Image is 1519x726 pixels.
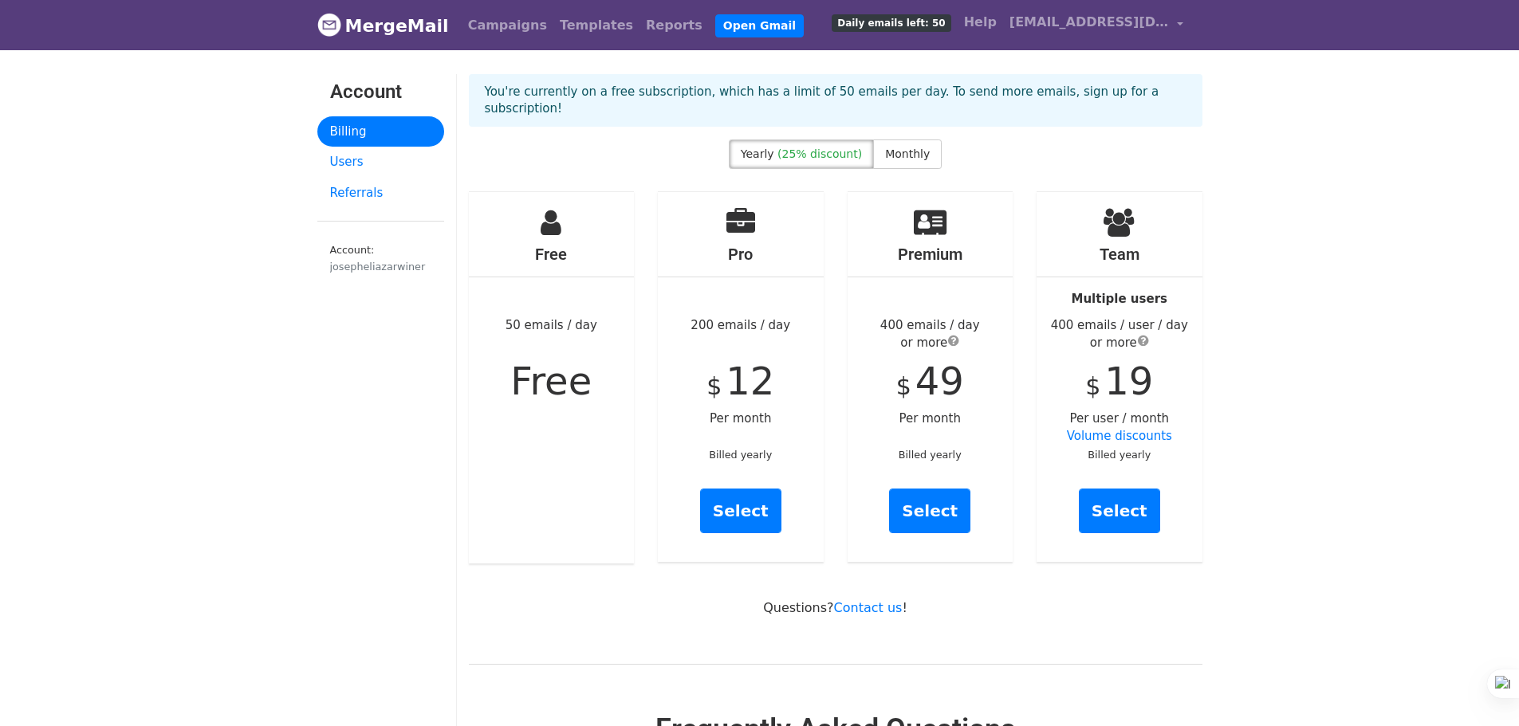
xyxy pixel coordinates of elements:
[848,192,1013,562] div: Per month
[317,116,444,147] a: Billing
[330,80,431,104] h3: Account
[889,489,970,533] a: Select
[553,10,639,41] a: Templates
[1104,359,1153,403] span: 19
[317,13,341,37] img: MergeMail logo
[510,359,592,403] span: Free
[741,147,774,160] span: Yearly
[1009,13,1169,32] span: [EMAIL_ADDRESS][DOMAIN_NAME]
[1079,489,1160,533] a: Select
[958,6,1003,38] a: Help
[848,245,1013,264] h4: Premium
[469,192,635,563] div: 50 emails / day
[832,14,950,32] span: Daily emails left: 50
[715,14,804,37] a: Open Gmail
[834,600,903,615] a: Contact us
[485,84,1186,117] p: You're currently on a free subscription, which has a limit of 50 emails per day. To send more ema...
[726,359,774,403] span: 12
[1085,372,1100,400] span: $
[330,244,431,274] small: Account:
[1088,449,1151,461] small: Billed yearly
[1037,245,1202,264] h4: Team
[658,245,824,264] h4: Pro
[899,449,962,461] small: Billed yearly
[639,10,709,41] a: Reports
[1037,316,1202,352] div: 400 emails / user / day or more
[1067,429,1172,443] a: Volume discounts
[1072,292,1167,306] strong: Multiple users
[700,489,781,533] a: Select
[825,6,957,38] a: Daily emails left: 50
[885,147,930,160] span: Monthly
[317,178,444,209] a: Referrals
[1003,6,1190,44] a: [EMAIL_ADDRESS][DOMAIN_NAME]
[709,449,772,461] small: Billed yearly
[777,147,862,160] span: (25% discount)
[469,245,635,264] h4: Free
[706,372,722,400] span: $
[658,192,824,562] div: 200 emails / day Per month
[848,316,1013,352] div: 400 emails / day or more
[330,259,431,274] div: josepheliazarwiner
[462,10,553,41] a: Campaigns
[896,372,911,400] span: $
[915,359,964,403] span: 49
[317,9,449,42] a: MergeMail
[469,599,1202,616] p: Questions? !
[1037,192,1202,562] div: Per user / month
[317,147,444,178] a: Users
